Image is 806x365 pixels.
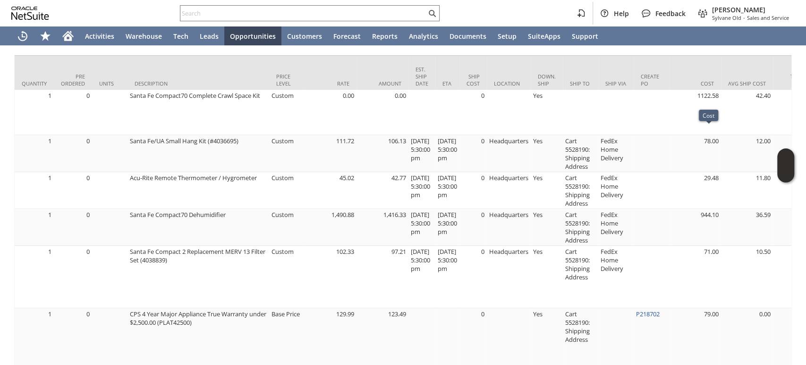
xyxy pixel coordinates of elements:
td: [DATE] 5:30:00 pm [435,172,459,209]
span: Opportunities [230,32,276,41]
td: 1 [15,90,54,135]
svg: Home [62,30,74,42]
div: Location [494,80,524,87]
td: 71.00 [669,246,721,308]
span: Support [572,32,598,41]
td: Headquarters [487,209,531,246]
a: Leads [194,26,224,45]
td: [DATE] 5:30:00 pm [435,135,459,172]
span: Sylvane Old [712,14,741,21]
td: 42.40 [721,90,773,135]
svg: logo [11,7,49,20]
a: Warehouse [120,26,168,45]
div: Ship Cost [467,73,480,87]
td: [DATE] 5:30:00 pm [408,246,435,308]
td: Headquarters [487,172,531,209]
td: 36.59 [721,209,773,246]
a: Forecast [328,26,366,45]
span: Reports [372,32,398,41]
td: 78.00 [669,135,721,172]
td: 1 [15,135,54,172]
span: Sales and Service [747,14,789,21]
td: 0 [54,209,92,246]
td: Yes [531,90,563,135]
td: Santa Fe Compact70 Complete Crawl Space Kit [127,90,269,135]
td: Headquarters [487,135,531,172]
a: Tech [168,26,194,45]
td: 10.50 [721,246,773,308]
td: 0.00 [356,90,408,135]
td: Acu-Rite Remote Thermometer / Hygrometer [127,172,269,209]
td: FedEx Home Delivery [598,246,634,308]
span: Tech [173,32,188,41]
td: 29.48 [669,172,721,209]
td: Cart 5528190: Shipping Address [563,209,598,246]
div: Price Level [276,73,297,87]
div: Down. Ship [538,73,556,87]
td: Headquarters [487,246,531,308]
td: 0 [54,172,92,209]
td: 0.00 [305,90,356,135]
td: 0 [54,135,92,172]
span: Feedback [655,9,686,18]
span: Activities [85,32,114,41]
td: Yes [531,172,563,209]
a: Opportunities [224,26,281,45]
svg: Shortcuts [40,30,51,42]
td: 1122.58 [669,90,721,135]
td: 97.21 [356,246,408,308]
td: Custom [269,246,305,308]
td: 1 [15,209,54,246]
div: Cost [703,112,714,119]
span: Oracle Guided Learning Widget. To move around, please hold and drag [777,166,794,183]
span: Help [614,9,629,18]
td: 11.80 [721,172,773,209]
span: - [743,14,745,21]
span: Leads [200,32,219,41]
svg: Recent Records [17,30,28,42]
td: FedEx Home Delivery [598,209,634,246]
div: Ship Via [605,80,627,87]
a: Documents [444,26,492,45]
td: FedEx Home Delivery [598,135,634,172]
td: 944.10 [669,209,721,246]
span: Setup [498,32,517,41]
td: [DATE] 5:30:00 pm [408,135,435,172]
td: 0 [459,209,487,246]
td: Cart 5528190: Shipping Address [563,172,598,209]
a: Analytics [403,26,444,45]
td: 0 [459,90,487,135]
td: [DATE] 5:30:00 pm [435,246,459,308]
span: Documents [450,32,486,41]
td: 0 [54,90,92,135]
td: 12.00 [721,135,773,172]
td: Cart 5528190: Shipping Address [563,135,598,172]
td: Santa Fe/UA Small Hang Kit (#4036695) [127,135,269,172]
a: Reports [366,26,403,45]
a: Support [566,26,604,45]
div: Quantity [22,80,47,87]
td: 0 [459,172,487,209]
td: Santa Fe Compact 2 Replacement MERV 13 Filter Set (4038839) [127,246,269,308]
div: Create PO [641,73,662,87]
td: 111.72 [305,135,356,172]
td: [DATE] 5:30:00 pm [435,209,459,246]
td: 1 [15,172,54,209]
td: FedEx Home Delivery [598,172,634,209]
input: Search [180,8,426,19]
td: Santa Fe Compact70 Dehumidifier [127,209,269,246]
td: 0 [54,246,92,308]
td: 0 [459,246,487,308]
svg: Search [426,8,438,19]
a: Activities [79,26,120,45]
a: P218702 [636,310,660,318]
td: Custom [269,172,305,209]
div: ETA [442,80,452,87]
div: Description [135,80,262,87]
a: Setup [492,26,522,45]
td: 1,416.33 [356,209,408,246]
a: SuiteApps [522,26,566,45]
td: 1,490.88 [305,209,356,246]
td: 45.02 [305,172,356,209]
td: Yes [531,135,563,172]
